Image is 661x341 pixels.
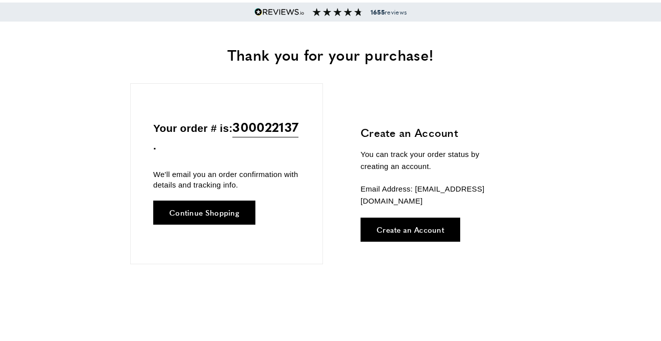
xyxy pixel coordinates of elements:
span: Continue Shopping [169,209,239,216]
img: Reviews.io 5 stars [254,8,304,16]
span: 300022137 [232,117,298,137]
p: Email Address: [EMAIL_ADDRESS][DOMAIN_NAME] [361,183,508,207]
span: reviews [371,8,407,16]
span: Thank you for your purchase! [227,44,434,65]
strong: 1655 [371,8,385,17]
img: Reviews section [312,8,363,16]
span: Create an Account [377,226,444,233]
a: Continue Shopping [153,201,255,225]
p: You can track your order status by creating an account. [361,148,508,173]
p: We'll email you an order confirmation with details and tracking info. [153,169,300,190]
a: Create an Account [361,218,460,242]
p: Your order # is: . [153,117,300,154]
h3: Create an Account [361,125,508,140]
